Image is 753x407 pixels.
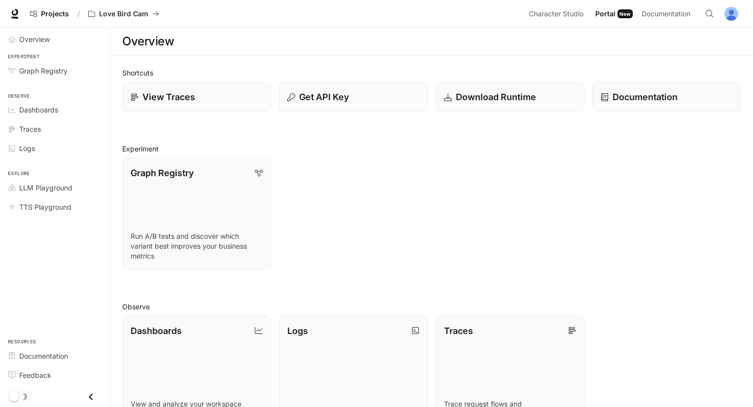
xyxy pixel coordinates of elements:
a: Character Studio [525,4,590,24]
p: Love Bird Cam [99,10,148,18]
h2: Observe [122,301,741,312]
div: / [73,9,84,19]
p: Dashboards [131,324,182,337]
h2: Experiment [122,144,741,154]
button: Open Command Menu [700,4,719,24]
p: Run A/B tests and discover which variant best improves your business metrics [131,231,263,261]
a: Documentation [638,4,698,24]
h1: Overview [122,32,174,51]
h2: Shortcuts [122,68,741,78]
a: LLM Playground [4,179,106,196]
p: Download Runtime [456,90,536,104]
button: Close drawer [80,387,102,407]
p: Traces [444,324,473,337]
a: Logs [4,140,106,157]
div: New [617,9,633,18]
a: Traces [4,120,106,138]
span: Dashboards [19,105,58,115]
span: Documentation [642,8,690,20]
p: Logs [287,324,308,337]
a: Graph RegistryRun A/B tests and discover which variant best improves your business metrics [122,158,271,270]
a: Overview [4,31,106,48]
span: Logs [19,143,35,153]
span: Traces [19,124,41,134]
p: Graph Registry [131,166,194,180]
a: Documentation [592,82,741,112]
span: Feedback [19,370,51,380]
span: Character Studio [529,8,583,20]
span: Dark mode toggle [9,391,19,402]
p: View Traces [142,90,195,104]
a: Graph Registry [4,62,106,79]
span: TTS Playground [19,202,71,212]
span: Overview [19,34,50,44]
a: Feedback [4,367,106,384]
p: Documentation [613,90,678,104]
a: Download Runtime [436,82,584,112]
button: User avatar [721,4,741,24]
span: Portal [595,8,616,20]
a: PortalNew [591,4,637,24]
a: View Traces [122,82,271,112]
p: Get API Key [299,90,349,104]
span: Documentation [19,351,68,361]
span: Graph Registry [19,66,68,76]
a: Go to projects [26,4,73,24]
span: Projects [41,10,69,18]
a: Dashboards [4,101,106,118]
button: Get API Key [279,82,428,112]
button: All workspaces [84,4,164,24]
img: User avatar [724,7,738,21]
a: Documentation [4,347,106,365]
a: TTS Playground [4,198,106,216]
span: LLM Playground [19,183,72,193]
